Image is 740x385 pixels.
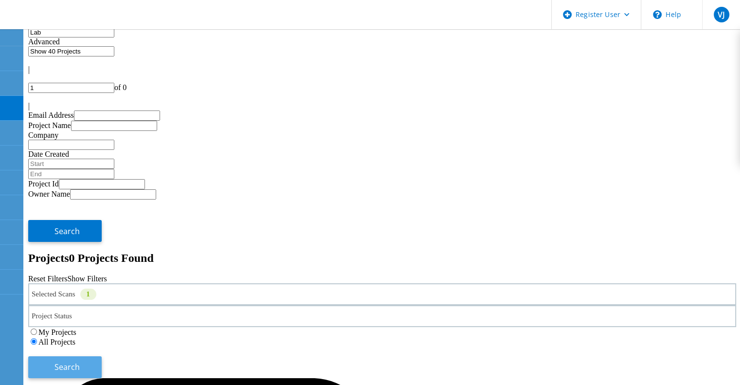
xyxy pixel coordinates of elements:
div: | [28,65,736,74]
a: Reset Filters [28,275,67,283]
button: Search [28,220,102,242]
label: All Projects [38,338,75,346]
input: Start [28,159,114,169]
input: End [28,169,114,179]
div: Selected Scans [28,283,736,305]
label: Email Address [28,111,74,119]
div: 1 [80,289,96,300]
span: 0 Projects Found [69,252,154,264]
button: Search [28,356,102,378]
div: | [28,102,736,110]
label: Company [28,131,58,139]
span: Search [54,362,80,372]
div: Project Status [28,305,736,327]
span: Advanced [28,37,60,46]
label: My Projects [38,328,76,336]
svg: \n [653,10,662,19]
input: Search projects by name, owner, ID, company, etc [28,27,114,37]
b: Projects [28,252,69,264]
span: of 0 [114,83,126,92]
label: Owner Name [28,190,70,198]
label: Project Name [28,121,71,129]
a: Show Filters [67,275,107,283]
label: Date Created [28,150,69,158]
a: Live Optics Dashboard [10,19,114,27]
label: Project Id [28,180,59,188]
span: Search [54,226,80,237]
span: VJ [718,11,725,18]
